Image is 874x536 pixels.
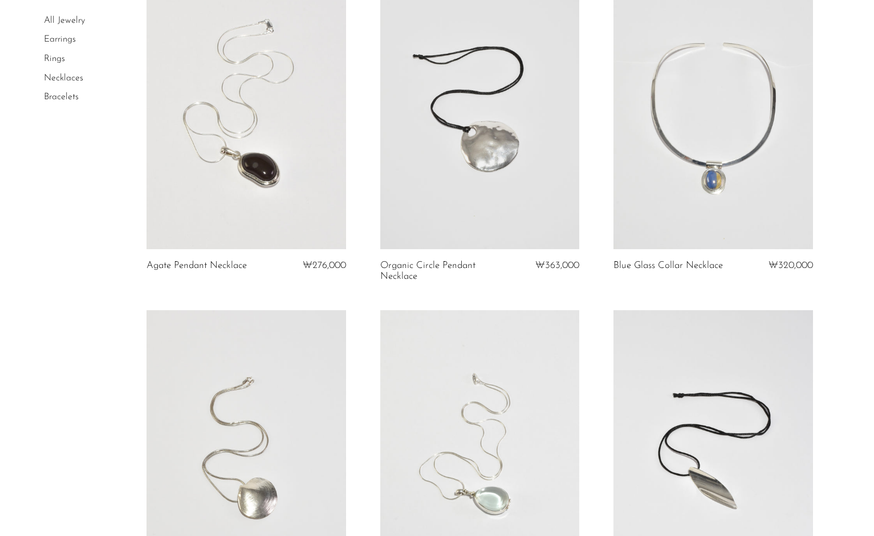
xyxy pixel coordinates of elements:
[303,261,346,270] span: ₩276,000
[44,16,85,25] a: All Jewelry
[44,92,79,101] a: Bracelets
[44,74,83,83] a: Necklaces
[380,261,513,282] a: Organic Circle Pendant Necklace
[147,261,247,271] a: Agate Pendant Necklace
[613,261,723,271] a: Blue Glass Collar Necklace
[44,35,76,44] a: Earrings
[44,54,65,63] a: Rings
[535,261,579,270] span: ₩363,000
[769,261,813,270] span: ₩320,000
